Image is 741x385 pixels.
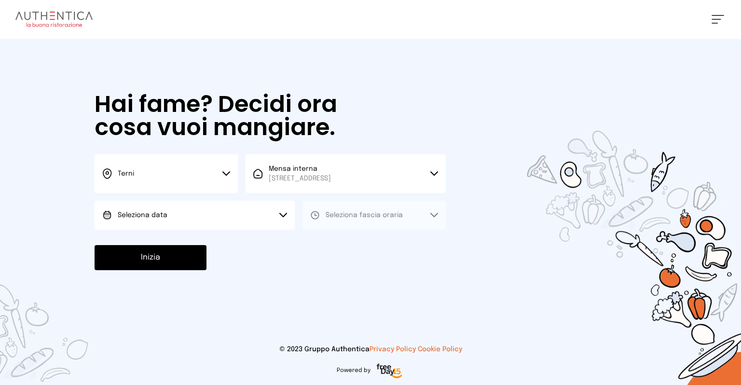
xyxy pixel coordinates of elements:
p: © 2023 Gruppo Authentica [15,344,726,354]
h1: Hai fame? Decidi ora cosa vuoi mangiare. [95,93,358,139]
span: Mensa interna [269,164,331,183]
span: Terni [118,170,134,177]
a: Cookie Policy [418,346,462,353]
img: sticker-selezione-mensa.70a28f7.png [471,75,741,385]
a: Privacy Policy [370,346,416,353]
button: Inizia [95,245,206,270]
button: Terni [95,154,238,193]
button: Mensa interna[STREET_ADDRESS] [246,154,446,193]
img: logo-freeday.3e08031.png [374,362,405,381]
span: Seleziona data [118,212,167,219]
span: Seleziona fascia oraria [326,212,403,219]
span: Powered by [337,367,370,374]
img: logo.8f33a47.png [15,12,93,27]
button: Seleziona fascia oraria [302,201,446,230]
span: [STREET_ADDRESS] [269,174,331,183]
button: Seleziona data [95,201,295,230]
